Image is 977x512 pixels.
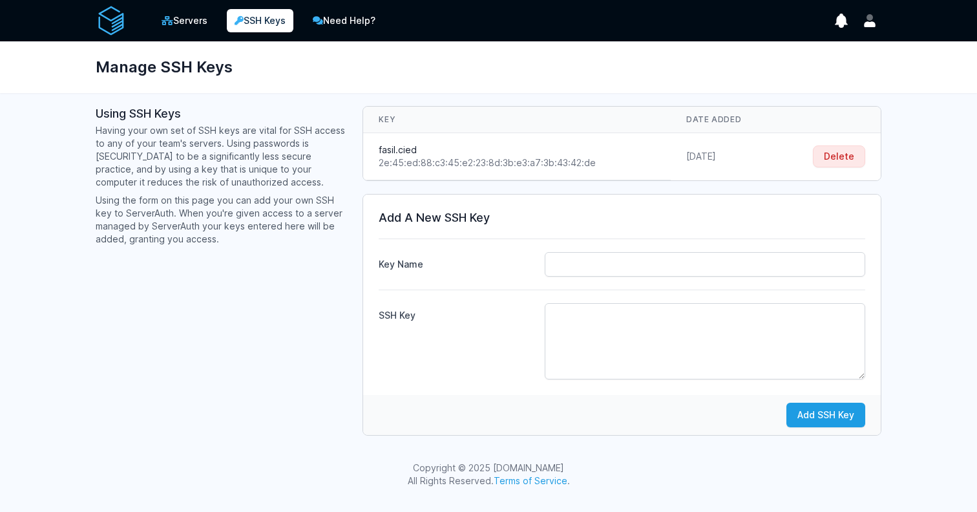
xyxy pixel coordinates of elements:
h1: Manage SSH Keys [96,52,233,83]
button: User menu [858,9,881,32]
button: show notifications [830,9,853,32]
th: Date Added [671,107,777,133]
p: Using the form on this page you can add your own SSH key to ServerAuth. When you're given access ... [96,194,347,246]
td: [DATE] [671,133,777,180]
th: Key [363,107,671,133]
p: Having your own set of SSH keys are vital for SSH access to any of your team's servers. Using pas... [96,124,347,189]
div: 2e:45:ed:88:c3:45:e2:23:8d:3b:e3:a7:3b:43:42:de [379,156,655,169]
label: Key Name [379,253,534,271]
h3: Using SSH Keys [96,106,347,122]
h3: Add A New SSH Key [379,210,865,226]
a: Servers [152,8,216,34]
label: SSH Key [379,304,534,322]
button: Add SSH Key [786,403,865,427]
a: SSH Keys [227,9,293,32]
a: Terms of Service [494,475,567,486]
button: Delete [813,145,865,167]
a: Need Help? [304,8,384,34]
img: serverAuth logo [96,5,127,36]
div: fasil.cied [379,144,655,156]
